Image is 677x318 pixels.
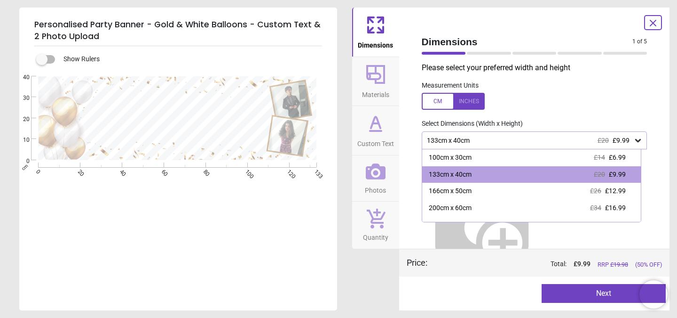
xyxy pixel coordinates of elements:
[613,137,630,144] span: £9.99
[594,154,605,161] span: £14
[429,204,472,213] div: 200cm x 60cm
[12,157,30,165] span: 0
[598,137,609,144] span: £20
[429,220,472,230] div: 233cm x 70cm
[12,136,30,144] span: 10
[542,284,666,303] button: Next
[352,8,399,57] button: Dimensions
[590,204,601,212] span: £34
[352,57,399,106] button: Materials
[605,187,626,195] span: £12.99
[429,170,472,179] div: 133cm x 40cm
[352,202,399,249] button: Quantity
[441,260,662,269] div: Total:
[609,154,626,161] span: £6.99
[352,155,399,202] button: Photos
[34,15,322,46] h5: Personalised Party Banner - Gold & White Balloons - Custom Text & 2 Photo Upload
[605,221,626,228] span: £20.99
[609,171,626,178] span: £9.99
[426,137,634,145] div: 133cm x 40cm
[422,35,633,49] span: Dimensions
[590,187,601,195] span: £26
[76,168,82,174] span: 20
[574,260,590,269] span: £
[358,36,393,50] span: Dimensions
[429,153,472,163] div: 100cm x 30cm
[118,168,124,174] span: 40
[422,63,655,73] p: Please select your preferred width and height
[312,168,318,174] span: 133
[429,187,472,196] div: 166cm x 50cm
[414,119,523,129] label: Select Dimensions (Width x Height)
[577,260,590,268] span: 9.99
[34,168,40,174] span: 0
[407,257,427,269] div: Price :
[610,261,628,268] span: £ 19.98
[422,164,542,285] img: Helper for size comparison
[598,261,628,269] span: RRP
[594,171,605,178] span: £20
[243,168,249,174] span: 100
[635,261,662,269] span: (50% OFF)
[422,81,479,90] label: Measurement Units
[590,221,601,228] span: £42
[12,115,30,123] span: 20
[632,38,647,46] span: 1 of 5
[352,106,399,155] button: Custom Text
[12,73,30,82] span: 40
[362,86,389,100] span: Materials
[365,181,386,196] span: Photos
[285,168,291,174] span: 120
[42,54,337,65] div: Show Rulers
[12,94,30,102] span: 30
[357,135,394,149] span: Custom Text
[639,280,668,309] iframe: Brevo live chat
[21,163,29,171] span: cm
[605,204,626,212] span: £16.99
[363,228,388,243] span: Quantity
[201,168,207,174] span: 80
[159,168,165,174] span: 60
